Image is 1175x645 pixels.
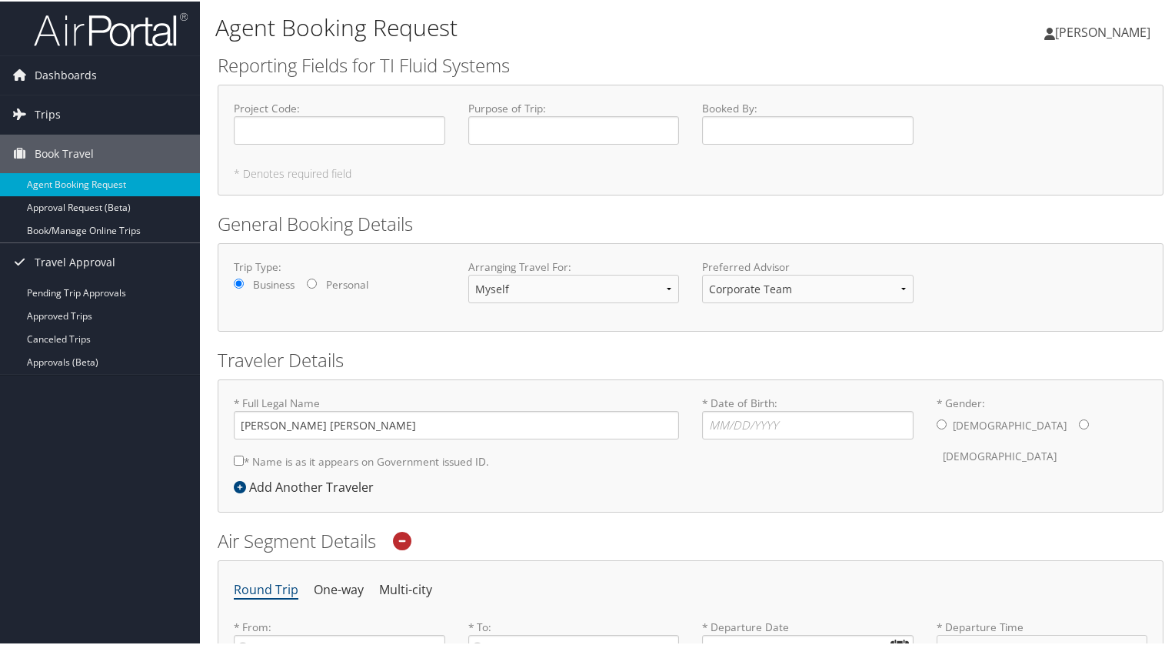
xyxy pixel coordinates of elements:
label: * Gender: [937,394,1148,470]
li: One-way [314,575,364,603]
h2: Traveler Details [218,346,1163,372]
span: Dashboards [35,55,97,93]
input: * Full Legal Name [234,409,679,438]
label: Booked By : [702,99,914,143]
a: [PERSON_NAME] [1044,8,1166,54]
input: * Name is as it appears on Government issued ID. [234,454,244,464]
li: Multi-city [379,575,432,603]
h1: Agent Booking Request [215,10,849,42]
label: * Departure Date [702,618,914,633]
label: * Full Legal Name [234,394,679,438]
label: Purpose of Trip : [468,99,680,143]
label: [DEMOGRAPHIC_DATA] [943,440,1057,470]
h2: General Booking Details [218,209,1163,236]
input: Purpose of Trip: [468,115,680,143]
span: Book Travel [35,133,94,172]
label: Trip Type: [234,258,445,273]
input: * Date of Birth: [702,409,914,438]
h5: * Denotes required field [234,167,1147,178]
input: * Gender:[DEMOGRAPHIC_DATA][DEMOGRAPHIC_DATA] [1079,418,1089,428]
li: Round Trip [234,575,298,603]
label: Preferred Advisor [702,258,914,273]
label: * Name is as it appears on Government issued ID. [234,446,489,474]
label: [DEMOGRAPHIC_DATA] [953,409,1067,439]
label: Project Code : [234,99,445,143]
div: Add Another Traveler [234,476,381,495]
span: Travel Approval [35,242,115,280]
img: airportal-logo.png [34,10,188,46]
input: Project Code: [234,115,445,143]
label: Personal [326,276,368,291]
label: Business [253,276,295,291]
input: * Gender:[DEMOGRAPHIC_DATA][DEMOGRAPHIC_DATA] [937,418,947,428]
label: * Date of Birth: [702,394,914,438]
span: Trips [35,94,61,132]
label: Arranging Travel For: [468,258,680,273]
h2: Air Segment Details [218,526,1163,553]
input: Booked By: [702,115,914,143]
span: [PERSON_NAME] [1055,22,1150,39]
h2: Reporting Fields for TI Fluid Systems [218,51,1163,77]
